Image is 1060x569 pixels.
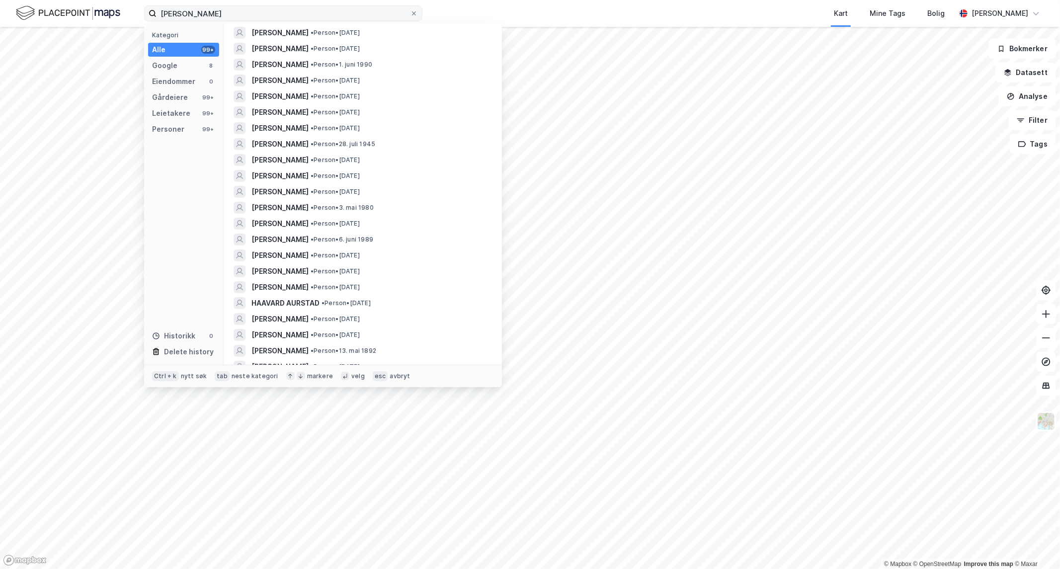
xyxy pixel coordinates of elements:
[989,39,1056,59] button: Bokmerker
[164,346,214,358] div: Delete history
[311,140,314,148] span: •
[311,140,375,148] span: Person • 28. juli 1945
[157,6,410,21] input: Søk på adresse, matrikkel, gårdeiere, leietakere eller personer
[311,77,314,84] span: •
[311,220,314,227] span: •
[152,91,188,103] div: Gårdeiere
[311,267,360,275] span: Person • [DATE]
[251,313,309,325] span: [PERSON_NAME]
[311,172,360,180] span: Person • [DATE]
[373,371,388,381] div: esc
[251,281,309,293] span: [PERSON_NAME]
[913,561,962,568] a: OpenStreetMap
[181,372,207,380] div: nytt søk
[311,92,360,100] span: Person • [DATE]
[311,251,314,259] span: •
[311,236,314,243] span: •
[311,156,314,163] span: •
[311,331,314,338] span: •
[1010,521,1060,569] iframe: Chat Widget
[251,90,309,102] span: [PERSON_NAME]
[311,29,314,36] span: •
[311,251,360,259] span: Person • [DATE]
[311,220,360,228] span: Person • [DATE]
[311,315,314,323] span: •
[972,7,1028,19] div: [PERSON_NAME]
[927,7,945,19] div: Bolig
[311,61,372,69] span: Person • 1. juni 1990
[251,154,309,166] span: [PERSON_NAME]
[311,124,314,132] span: •
[311,156,360,164] span: Person • [DATE]
[311,363,314,370] span: •
[152,31,219,39] div: Kategori
[311,108,360,116] span: Person • [DATE]
[201,109,215,117] div: 99+
[232,372,278,380] div: neste kategori
[1008,110,1056,130] button: Filter
[322,299,325,307] span: •
[251,265,309,277] span: [PERSON_NAME]
[322,299,371,307] span: Person • [DATE]
[311,283,314,291] span: •
[152,123,184,135] div: Personer
[311,61,314,68] span: •
[311,315,360,323] span: Person • [DATE]
[311,77,360,84] span: Person • [DATE]
[307,372,333,380] div: markere
[311,347,314,354] span: •
[884,561,911,568] a: Mapbox
[311,29,360,37] span: Person • [DATE]
[311,124,360,132] span: Person • [DATE]
[1037,412,1056,431] img: Z
[995,63,1056,82] button: Datasett
[311,45,314,52] span: •
[311,347,376,355] span: Person • 13. mai 1892
[251,75,309,86] span: [PERSON_NAME]
[207,78,215,85] div: 0
[1010,521,1060,569] div: Kontrollprogram for chat
[311,331,360,339] span: Person • [DATE]
[251,122,309,134] span: [PERSON_NAME]
[1010,134,1056,154] button: Tags
[16,4,120,22] img: logo.f888ab2527a4732fd821a326f86c7f29.svg
[311,45,360,53] span: Person • [DATE]
[201,93,215,101] div: 99+
[152,60,177,72] div: Google
[152,330,195,342] div: Historikk
[251,27,309,39] span: [PERSON_NAME]
[207,332,215,340] div: 0
[311,236,373,244] span: Person • 6. juni 1989
[311,188,314,195] span: •
[251,170,309,182] span: [PERSON_NAME]
[201,125,215,133] div: 99+
[251,345,309,357] span: [PERSON_NAME]
[251,138,309,150] span: [PERSON_NAME]
[251,59,309,71] span: [PERSON_NAME]
[152,371,179,381] div: Ctrl + k
[351,372,365,380] div: velg
[251,297,320,309] span: HAAVARD AURSTAD
[251,186,309,198] span: [PERSON_NAME]
[251,43,309,55] span: [PERSON_NAME]
[152,107,190,119] div: Leietakere
[834,7,848,19] div: Kart
[311,204,314,211] span: •
[251,202,309,214] span: [PERSON_NAME]
[3,555,47,566] a: Mapbox homepage
[251,106,309,118] span: [PERSON_NAME]
[311,172,314,179] span: •
[251,249,309,261] span: [PERSON_NAME]
[251,361,309,373] span: [PERSON_NAME]
[998,86,1056,106] button: Analyse
[251,329,309,341] span: [PERSON_NAME]
[870,7,905,19] div: Mine Tags
[311,188,360,196] span: Person • [DATE]
[964,561,1013,568] a: Improve this map
[201,46,215,54] div: 99+
[311,92,314,100] span: •
[152,44,165,56] div: Alle
[311,267,314,275] span: •
[311,363,360,371] span: Person • [DATE]
[251,218,309,230] span: [PERSON_NAME]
